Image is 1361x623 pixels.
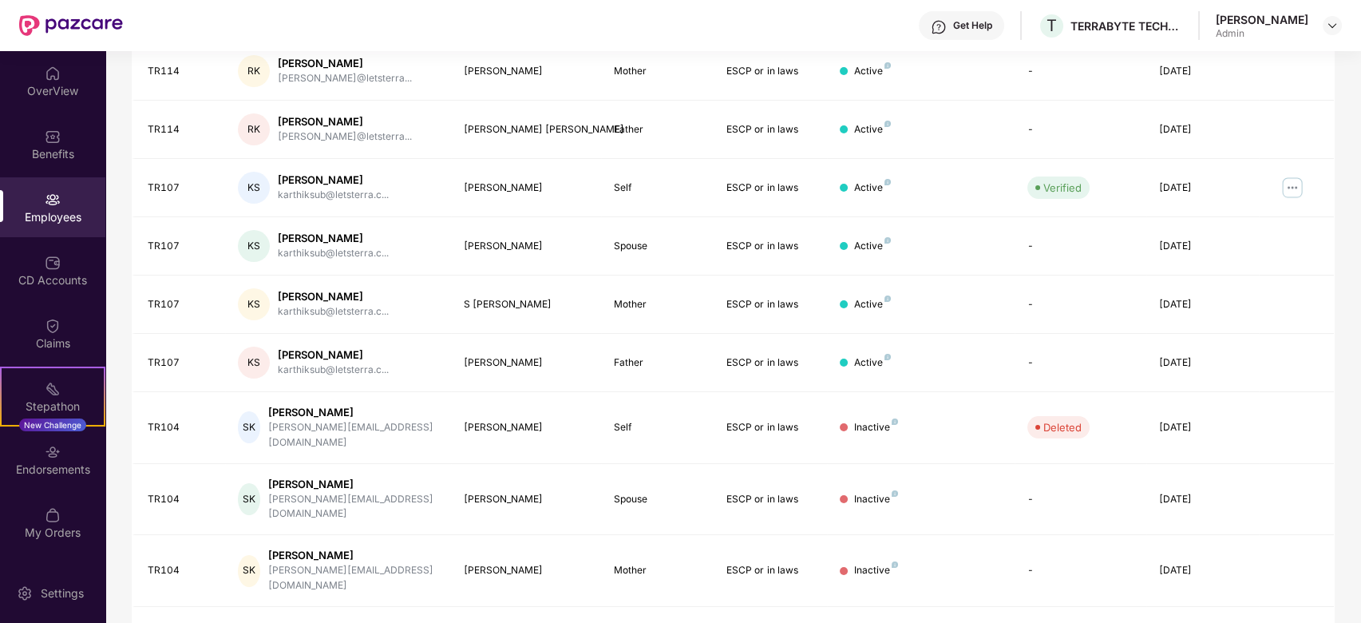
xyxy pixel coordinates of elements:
[1015,217,1146,276] td: -
[884,354,891,360] img: svg+xml;base64,PHN2ZyB4bWxucz0iaHR0cDovL3d3dy53My5vcmcvMjAwMC9zdmciIHdpZHRoPSI4IiBoZWlnaHQ9IjgiIH...
[614,64,701,79] div: Mother
[892,419,898,425] img: svg+xml;base64,PHN2ZyB4bWxucz0iaHR0cDovL3d3dy53My5vcmcvMjAwMC9zdmciIHdpZHRoPSI4IiBoZWlnaHQ9IjgiIH...
[892,490,898,497] img: svg+xml;base64,PHN2ZyB4bWxucz0iaHR0cDovL3d3dy53My5vcmcvMjAwMC9zdmciIHdpZHRoPSI4IiBoZWlnaHQ9IjgiIH...
[17,585,33,601] img: svg+xml;base64,PHN2ZyBpZD0iU2V0dGluZy0yMHgyMCIgeG1sbnM9Imh0dHA6Ly93d3cudzMub3JnLzIwMDAvc3ZnIiB3aW...
[464,563,588,578] div: [PERSON_NAME]
[268,548,438,563] div: [PERSON_NAME]
[854,563,898,578] div: Inactive
[854,64,891,79] div: Active
[278,231,389,246] div: [PERSON_NAME]
[931,19,947,35] img: svg+xml;base64,PHN2ZyBpZD0iSGVscC0zMngzMiIgeG1sbnM9Imh0dHA6Ly93d3cudzMub3JnLzIwMDAvc3ZnIiB3aWR0aD...
[892,561,898,568] img: svg+xml;base64,PHN2ZyB4bWxucz0iaHR0cDovL3d3dy53My5vcmcvMjAwMC9zdmciIHdpZHRoPSI4IiBoZWlnaHQ9IjgiIH...
[1015,101,1146,159] td: -
[45,129,61,145] img: svg+xml;base64,PHN2ZyBpZD0iQmVuZWZpdHMiIHhtbG5zPSJodHRwOi8vd3d3LnczLm9yZy8yMDAwL3N2ZyIgd2lkdGg9Ij...
[464,64,588,79] div: [PERSON_NAME]
[1070,18,1182,34] div: TERRABYTE TECHNOLOGIES PRIVATE LIMITED
[1159,239,1246,254] div: [DATE]
[464,239,588,254] div: [PERSON_NAME]
[45,507,61,523] img: svg+xml;base64,PHN2ZyBpZD0iTXlfT3JkZXJzIiBkYXRhLW5hbWU9Ik15IE9yZGVycyIgeG1sbnM9Imh0dHA6Ly93d3cudz...
[464,122,588,137] div: [PERSON_NAME] [PERSON_NAME]
[854,492,898,507] div: Inactive
[854,239,891,254] div: Active
[1159,355,1246,371] div: [DATE]
[726,355,813,371] div: ESCP or in laws
[614,297,701,312] div: Mother
[238,113,270,145] div: RK
[238,555,260,587] div: SK
[45,192,61,208] img: svg+xml;base64,PHN2ZyBpZD0iRW1wbG95ZWVzIiB4bWxucz0iaHR0cDovL3d3dy53My5vcmcvMjAwMC9zdmciIHdpZHRoPS...
[1216,27,1308,40] div: Admin
[1046,16,1057,35] span: T
[45,381,61,397] img: svg+xml;base64,PHN2ZyB4bWxucz0iaHR0cDovL3d3dy53My5vcmcvMjAwMC9zdmciIHdpZHRoPSIyMSIgaGVpZ2h0PSIyMC...
[278,289,389,304] div: [PERSON_NAME]
[1015,535,1146,607] td: -
[464,297,588,312] div: S [PERSON_NAME]
[238,172,270,204] div: KS
[148,563,213,578] div: TR104
[148,297,213,312] div: TR107
[238,288,270,320] div: KS
[884,296,891,302] img: svg+xml;base64,PHN2ZyB4bWxucz0iaHR0cDovL3d3dy53My5vcmcvMjAwMC9zdmciIHdpZHRoPSI4IiBoZWlnaHQ9IjgiIH...
[148,239,213,254] div: TR107
[238,230,270,262] div: KS
[1159,64,1246,79] div: [DATE]
[278,114,412,129] div: [PERSON_NAME]
[614,122,701,137] div: Father
[268,477,438,492] div: [PERSON_NAME]
[2,399,104,415] div: Stepathon
[464,492,588,507] div: [PERSON_NAME]
[726,492,813,507] div: ESCP or in laws
[1043,419,1082,435] div: Deleted
[148,420,213,435] div: TR104
[278,129,412,145] div: [PERSON_NAME]@letsterra...
[1043,180,1082,196] div: Verified
[614,355,701,371] div: Father
[726,64,813,79] div: ESCP or in laws
[148,355,213,371] div: TR107
[953,19,992,32] div: Get Help
[268,563,438,593] div: [PERSON_NAME][EMAIL_ADDRESS][DOMAIN_NAME]
[1015,464,1146,536] td: -
[268,492,438,522] div: [PERSON_NAME][EMAIL_ADDRESS][DOMAIN_NAME]
[238,483,260,515] div: SK
[45,255,61,271] img: svg+xml;base64,PHN2ZyBpZD0iQ0RfQWNjb3VudHMiIGRhdGEtbmFtZT0iQ0QgQWNjb3VudHMiIHhtbG5zPSJodHRwOi8vd3...
[884,237,891,244] img: svg+xml;base64,PHN2ZyB4bWxucz0iaHR0cDovL3d3dy53My5vcmcvMjAwMC9zdmciIHdpZHRoPSI4IiBoZWlnaHQ9IjgiIH...
[726,297,813,312] div: ESCP or in laws
[854,420,898,435] div: Inactive
[464,355,588,371] div: [PERSON_NAME]
[1159,420,1246,435] div: [DATE]
[854,355,891,371] div: Active
[614,420,701,435] div: Self
[268,420,438,450] div: [PERSON_NAME][EMAIL_ADDRESS][DOMAIN_NAME]
[614,563,701,578] div: Mother
[854,122,891,137] div: Active
[1280,175,1305,200] img: manageButton
[278,347,389,363] div: [PERSON_NAME]
[148,181,213,196] div: TR107
[464,181,588,196] div: [PERSON_NAME]
[1159,492,1246,507] div: [DATE]
[45,444,61,460] img: svg+xml;base64,PHN2ZyBpZD0iRW5kb3JzZW1lbnRzIiB4bWxucz0iaHR0cDovL3d3dy53My5vcmcvMjAwMC9zdmciIHdpZH...
[19,419,86,431] div: New Challenge
[278,304,389,319] div: karthiksub@letsterra.c...
[278,246,389,261] div: karthiksub@letsterra.c...
[148,492,213,507] div: TR104
[268,405,438,420] div: [PERSON_NAME]
[278,188,389,203] div: karthiksub@letsterra.c...
[884,121,891,127] img: svg+xml;base64,PHN2ZyB4bWxucz0iaHR0cDovL3d3dy53My5vcmcvMjAwMC9zdmciIHdpZHRoPSI4IiBoZWlnaHQ9IjgiIH...
[1159,297,1246,312] div: [DATE]
[278,71,412,86] div: [PERSON_NAME]@letsterra...
[726,239,813,254] div: ESCP or in laws
[884,62,891,69] img: svg+xml;base64,PHN2ZyB4bWxucz0iaHR0cDovL3d3dy53My5vcmcvMjAwMC9zdmciIHdpZHRoPSI4IiBoZWlnaHQ9IjgiIH...
[278,363,389,378] div: karthiksub@letsterra.c...
[1159,122,1246,137] div: [DATE]
[1326,19,1339,32] img: svg+xml;base64,PHN2ZyBpZD0iRHJvcGRvd24tMzJ4MzIiIHhtbG5zPSJodHRwOi8vd3d3LnczLm9yZy8yMDAwL3N2ZyIgd2...
[238,55,270,87] div: RK
[238,347,270,379] div: KS
[1159,563,1246,578] div: [DATE]
[238,411,260,443] div: SK
[148,122,213,137] div: TR114
[1015,334,1146,392] td: -
[464,420,588,435] div: [PERSON_NAME]
[36,585,89,601] div: Settings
